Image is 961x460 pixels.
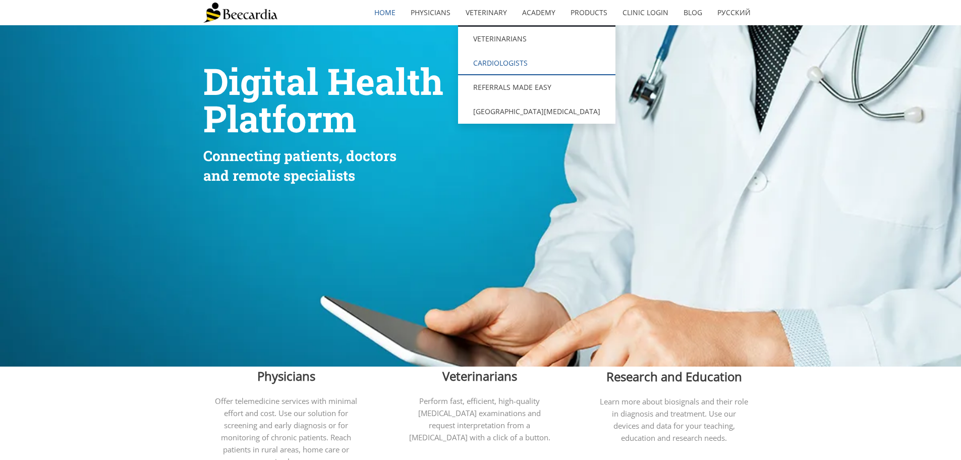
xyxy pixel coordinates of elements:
a: Products [563,1,615,24]
span: and remote specialists [203,166,355,185]
a: home [367,1,403,24]
a: Veterinary [458,1,515,24]
a: Physicians [403,1,458,24]
span: Physicians [257,368,315,384]
span: Perform fast, efficient, high-quality [MEDICAL_DATA] examinations and request interpretation from... [409,396,550,442]
a: Clinic Login [615,1,676,24]
a: Blog [676,1,710,24]
a: Veterinarians [458,27,615,51]
a: Cardiologists [458,51,615,75]
span: Connecting patients, doctors [203,146,397,165]
span: Digital Health [203,57,443,105]
a: Русский [710,1,758,24]
span: Learn more about biosignals and their role in diagnosis and treatment. Use our devices and data f... [600,396,748,443]
a: Referrals Made Easy [458,75,615,99]
img: Beecardia [203,3,277,23]
span: Platform [203,94,356,142]
a: [GEOGRAPHIC_DATA][MEDICAL_DATA] [458,99,615,124]
a: Academy [515,1,563,24]
span: Veterinarians [442,368,517,384]
span: Research and Education [606,368,742,385]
